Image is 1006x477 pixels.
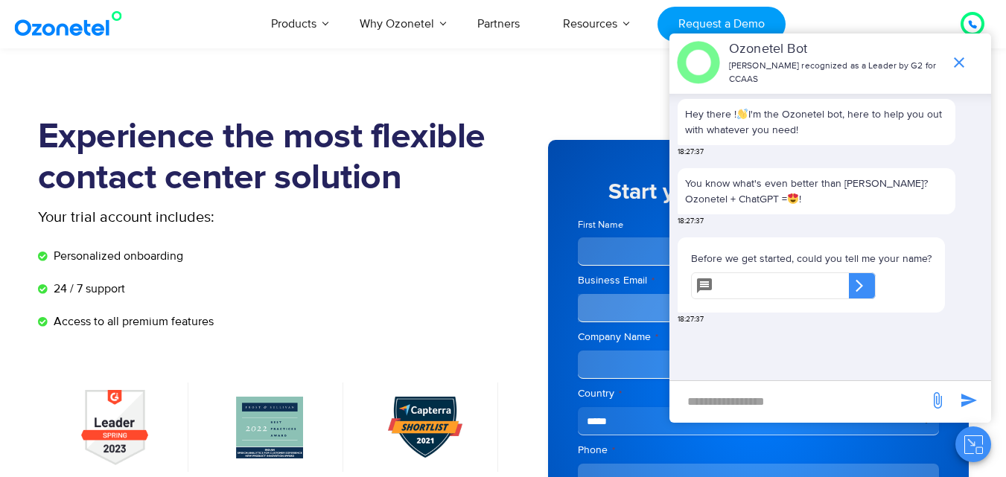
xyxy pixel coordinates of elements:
span: 24 / 7 support [50,280,125,298]
span: Personalized onboarding [50,247,183,265]
span: 18:27:37 [678,314,704,325]
h1: Experience the most flexible contact center solution [38,117,503,199]
p: Before we get started, could you tell me your name? [691,251,932,266]
span: Access to all premium features [50,313,214,330]
img: 😍 [788,193,798,204]
span: send message [954,385,984,415]
p: [PERSON_NAME] recognized as a Leader by G2 for CCAAS [729,60,943,86]
label: Business Email [578,273,939,288]
h5: Start your 7 day free trial now [578,181,939,203]
span: end chat or minimize [944,48,974,77]
a: Request a Demo [658,7,785,42]
p: Ozonetel Bot [729,39,943,60]
p: Hey there ! I'm the Ozonetel bot, here to help you out with whatever you need! [685,106,948,138]
button: Close chat [955,426,991,462]
label: Phone [578,443,939,458]
img: 👋 [737,109,748,119]
span: 18:27:37 [678,147,704,158]
label: First Name [578,218,754,232]
p: Your trial account includes: [38,206,392,228]
div: new-msg-input [677,388,921,415]
p: You know what's even better than [PERSON_NAME]? Ozonetel + ChatGPT = ! [685,176,948,207]
label: Country [578,386,939,401]
span: 18:27:37 [678,216,704,227]
img: header [677,41,720,84]
span: send message [923,385,952,415]
label: Company Name [578,330,939,345]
